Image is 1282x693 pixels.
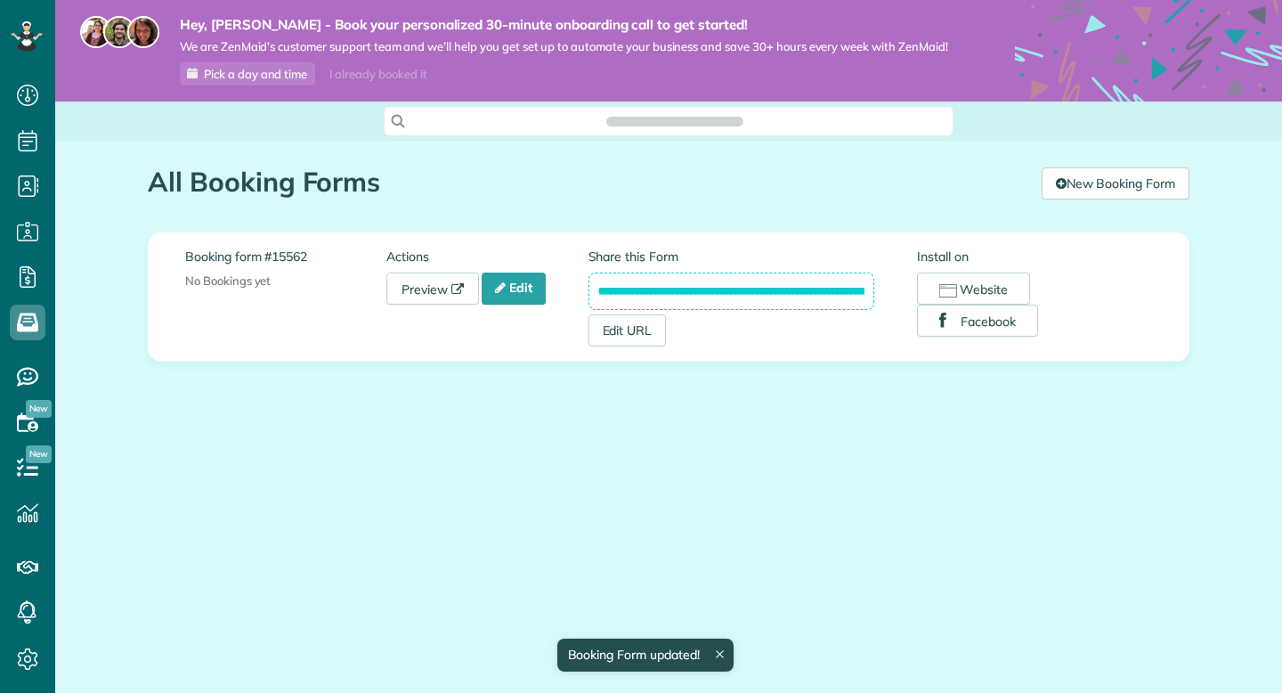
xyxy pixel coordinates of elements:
img: maria-72a9807cf96188c08ef61303f053569d2e2a8a1cde33d635c8a3ac13582a053d.jpg [80,16,112,48]
label: Actions [386,248,588,265]
a: New Booking Form [1042,167,1189,200]
span: New [26,400,52,418]
label: Booking form #15562 [185,248,386,265]
a: Edit URL [588,314,667,346]
span: We are ZenMaid’s customer support team and we’ll help you get set up to automate your business an... [180,39,948,54]
strong: Hey, [PERSON_NAME] - Book your personalized 30-minute onboarding call to get started! [180,16,948,34]
h1: All Booking Forms [148,167,1028,197]
span: No Bookings yet [185,273,271,288]
div: I already booked it [319,63,437,86]
a: Pick a day and time [180,62,315,86]
button: Facebook [917,305,1038,337]
a: Edit [482,273,546,305]
img: michelle-19f622bdf1676172e81f8f8fba1fb50e276960ebfe0243fe18214015130c80e4.jpg [127,16,159,48]
img: jorge-587dff0eeaa6aab1f244e6dc62b8924c3b6ad411094392a53c71c6c4a576187d.jpg [103,16,135,48]
span: Search ZenMaid… [624,112,725,130]
div: Booking Form updated! [556,639,733,672]
button: Website [917,273,1030,305]
a: Preview [386,273,479,305]
span: Pick a day and time [204,67,307,81]
span: New [26,445,52,463]
label: Share this Form [588,248,875,265]
label: Install on [917,248,1152,265]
